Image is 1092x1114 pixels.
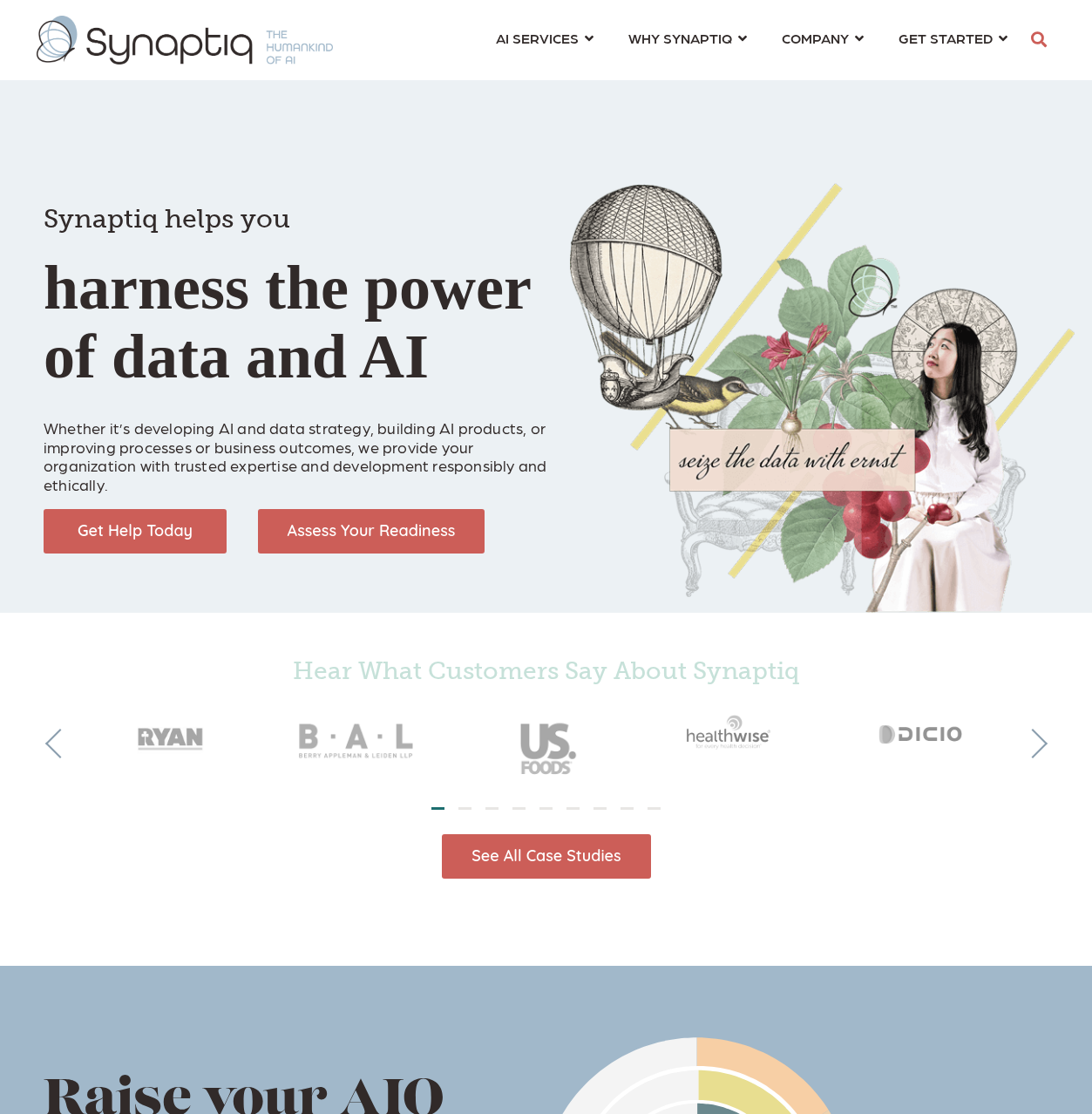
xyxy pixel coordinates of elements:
li: Page dot 4 [512,807,526,810]
nav: menu [478,9,1025,71]
img: Assess Your Readiness [258,509,485,554]
li: Page dot 1 [431,807,444,810]
a: AI SERVICES [496,22,593,54]
span: WHY SYNAPTIQ [628,26,732,50]
span: COMPANY [782,26,849,50]
button: Previous [45,729,75,758]
li: Page dot 6 [566,807,580,810]
a: COMPANY [782,22,864,54]
h4: Hear What Customers Say About Synaptiq [76,656,1017,686]
p: Whether it’s developing AI and data strategy, building AI products, or improving processes or bus... [44,399,548,493]
a: GET STARTED [899,22,1007,54]
span: GET STARTED [899,26,993,50]
li: Page dot 9 [648,807,661,810]
h1: harness the power of data and AI [44,173,548,392]
span: Synaptiq helps you [44,203,290,234]
li: Page dot 3 [485,807,499,810]
img: synaptiq logo-1 [37,16,333,65]
li: Page dot 5 [539,807,553,810]
li: Page dot 8 [621,807,634,810]
li: Page dot 2 [458,807,471,810]
img: See All Case Studies [442,834,651,879]
img: Get Help Today [44,509,227,554]
span: AI SERVICES [496,26,579,50]
img: Healthwise_gray50 [641,694,829,771]
img: BAL_gray50 [264,694,452,791]
button: Next [1018,729,1048,758]
img: USFoods_gray50 [452,694,641,791]
img: Collage of girl, balloon, bird, and butterfly, with seize the data with ernst text [570,183,1075,613]
li: Page dot 7 [593,807,607,810]
img: RyanCompanies_gray50_2 [76,694,264,771]
a: WHY SYNAPTIQ [628,22,747,54]
img: Dicio [829,694,1017,771]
